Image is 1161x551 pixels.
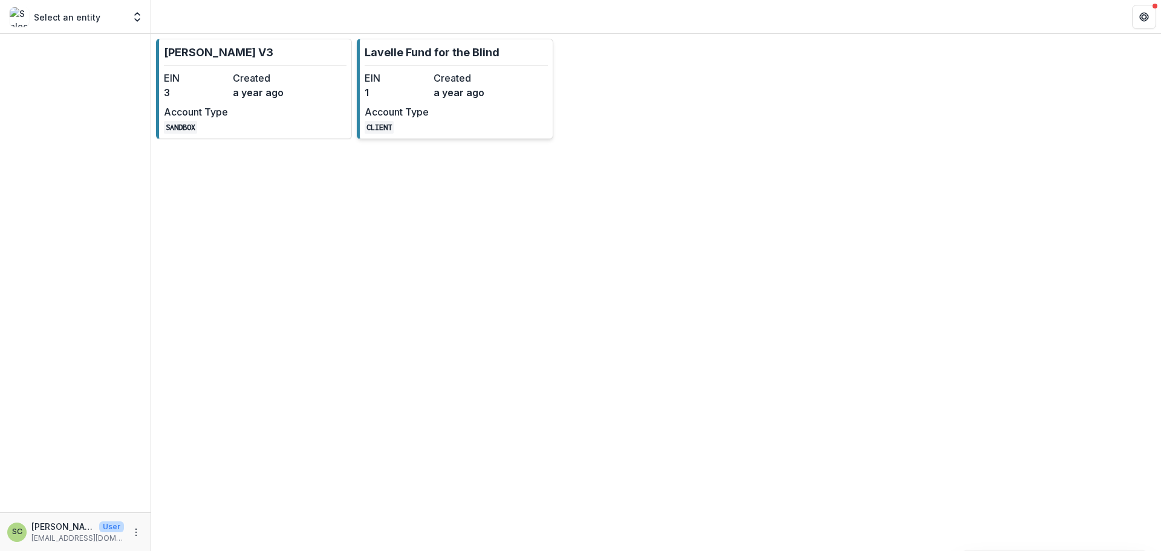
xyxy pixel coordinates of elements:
[31,533,124,544] p: [EMAIL_ADDRESS][DOMAIN_NAME]
[34,11,100,24] p: Select an entity
[233,85,297,100] dd: a year ago
[129,525,143,540] button: More
[164,105,228,119] dt: Account Type
[365,85,429,100] dd: 1
[365,71,429,85] dt: EIN
[434,71,498,85] dt: Created
[365,105,429,119] dt: Account Type
[99,521,124,532] p: User
[434,85,498,100] dd: a year ago
[164,121,197,134] code: SANDBOX
[12,528,22,536] div: Sandra Ching
[129,5,146,29] button: Open entity switcher
[357,39,553,139] a: Lavelle Fund for the BlindEIN1Createda year agoAccount TypeCLIENT
[10,7,29,27] img: Select an entity
[31,520,94,533] p: [PERSON_NAME]
[164,85,228,100] dd: 3
[233,71,297,85] dt: Created
[164,44,273,60] p: [PERSON_NAME] V3
[365,121,394,134] code: CLIENT
[1132,5,1156,29] button: Get Help
[164,71,228,85] dt: EIN
[156,39,352,139] a: [PERSON_NAME] V3EIN3Createda year agoAccount TypeSANDBOX
[365,44,499,60] p: Lavelle Fund for the Blind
